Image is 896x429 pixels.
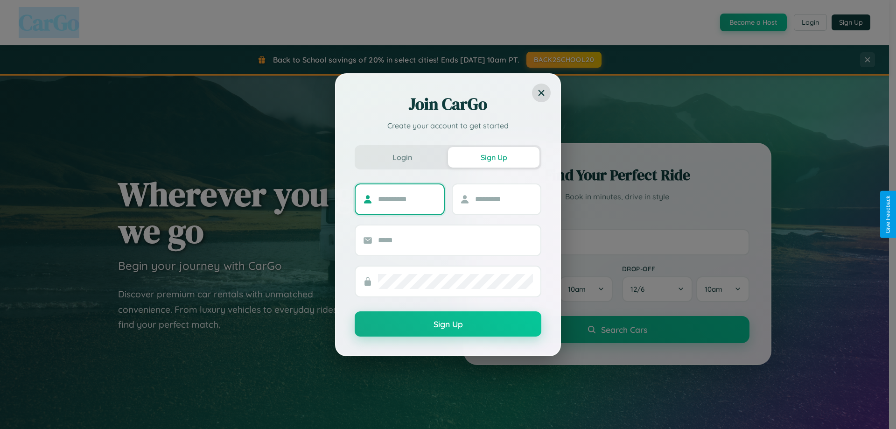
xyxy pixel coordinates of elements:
[355,311,541,337] button: Sign Up
[355,120,541,131] p: Create your account to get started
[885,196,891,233] div: Give Feedback
[357,147,448,168] button: Login
[355,93,541,115] h2: Join CarGo
[448,147,539,168] button: Sign Up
